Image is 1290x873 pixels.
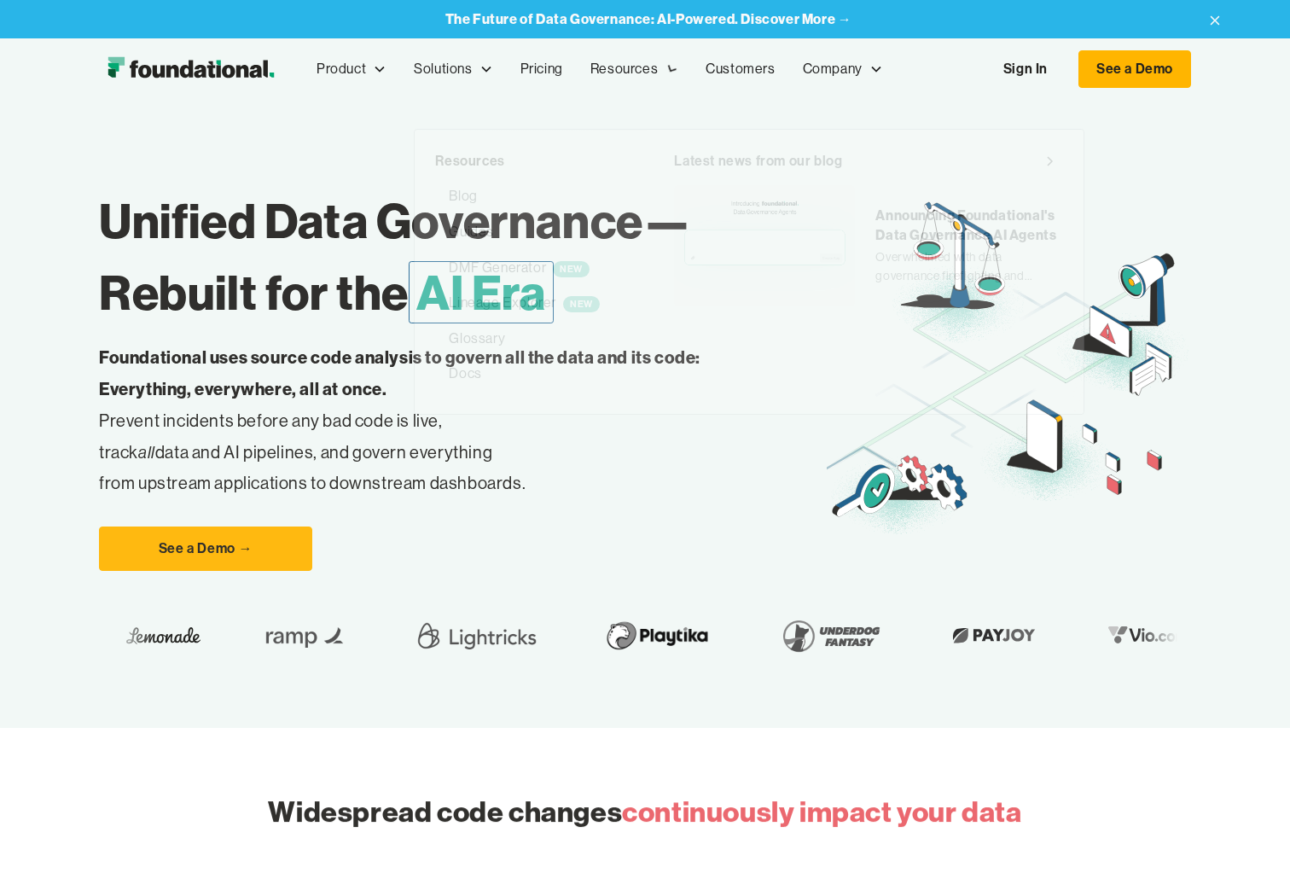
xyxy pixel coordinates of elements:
[435,285,626,321] a: Lineage ExplorerNEW
[445,11,852,27] a: The Future of Data Governance: AI-Powered. Discover More →
[674,150,842,172] div: Latest news from our blog
[445,10,852,27] strong: The Future of Data Governance: AI-Powered. Discover More →
[674,150,1056,172] a: Latest news from our blog
[414,58,472,80] div: Solutions
[123,622,197,649] img: Lemonade
[449,221,494,243] div: Guides
[590,58,658,80] div: Resources
[622,794,1021,829] span: continuously impact your data
[803,58,863,80] div: Company
[789,41,897,97] div: Company
[449,257,590,279] div: DMF Generator
[99,52,282,86] img: Foundational Logo
[449,363,481,385] div: Docs
[1095,622,1194,649] img: Vio.com
[138,441,155,463] em: all
[252,612,354,660] img: Ramp
[99,342,754,499] p: Prevent incidents before any bad code is live, track data and AI pipelines, and govern everything...
[770,612,886,660] img: Underdog Fantasy
[449,185,477,207] div: Blog
[435,250,626,286] a: DMF GeneratorNEW
[553,261,590,277] span: NEW
[435,214,626,250] a: Guides
[577,41,692,97] div: Resources
[400,41,506,97] div: Solutions
[409,612,538,660] img: Lightricks
[986,51,1065,87] a: Sign In
[875,247,1056,286] div: Overwhelmed with data governance firefighting and never-ending struggles with a long list of requ...
[692,41,788,97] a: Customers
[593,612,715,660] img: Playtika
[1078,50,1191,88] a: See a Demo
[449,292,599,314] div: Lineage Explorer
[1205,791,1290,873] iframe: Chat Widget
[435,321,626,357] a: Glossary
[99,346,700,399] strong: Foundational uses source code analysis to govern all the data and its code: Everything, everywher...
[563,296,600,312] span: NEW
[99,52,282,86] a: home
[875,206,1056,244] div: Announcing Foundational's Data Governance AI Agents
[435,150,626,172] div: Resources
[940,622,1041,649] img: Payjoy
[414,129,1084,415] nav: Resources
[99,527,312,571] a: See a Demo →
[409,261,554,323] span: AI Era
[435,356,626,392] a: Docs
[303,41,400,97] div: Product
[674,185,1056,306] a: Announcing Foundational's Data Governance AI AgentsOverwhelmed with data governance firefighting ...
[268,792,1021,832] h2: Widespread code changes
[435,178,626,214] a: Blog
[317,58,366,80] div: Product
[99,185,827,329] h1: Unified Data Governance— Rebuilt for the
[507,41,577,97] a: Pricing
[449,328,505,350] div: Glossary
